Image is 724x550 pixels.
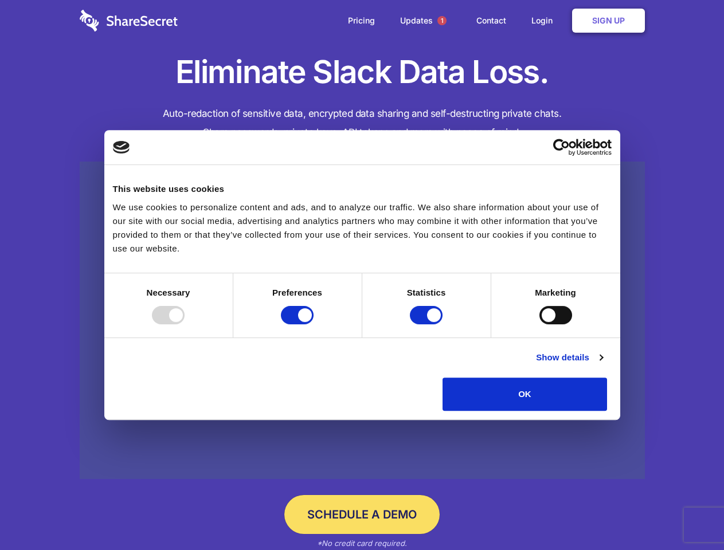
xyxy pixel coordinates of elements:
a: Sign Up [572,9,645,33]
strong: Marketing [535,288,576,297]
em: *No credit card required. [317,539,407,548]
a: Usercentrics Cookiebot - opens in a new window [511,139,612,156]
span: 1 [437,16,447,25]
h1: Eliminate Slack Data Loss. [80,52,645,93]
button: OK [443,378,607,411]
strong: Necessary [147,288,190,297]
div: We use cookies to personalize content and ads, and to analyze our traffic. We also share informat... [113,201,612,256]
a: Show details [536,351,602,364]
a: Contact [465,3,518,38]
h4: Auto-redaction of sensitive data, encrypted data sharing and self-destructing private chats. Shar... [80,104,645,142]
a: Login [520,3,570,38]
img: logo-wordmark-white-trans-d4663122ce5f474addd5e946df7df03e33cb6a1c49d2221995e7729f52c070b2.svg [80,10,178,32]
a: Pricing [336,3,386,38]
a: Schedule a Demo [284,495,440,534]
strong: Statistics [407,288,446,297]
img: logo [113,141,130,154]
strong: Preferences [272,288,322,297]
div: This website uses cookies [113,182,612,196]
a: Wistia video thumbnail [80,162,645,480]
